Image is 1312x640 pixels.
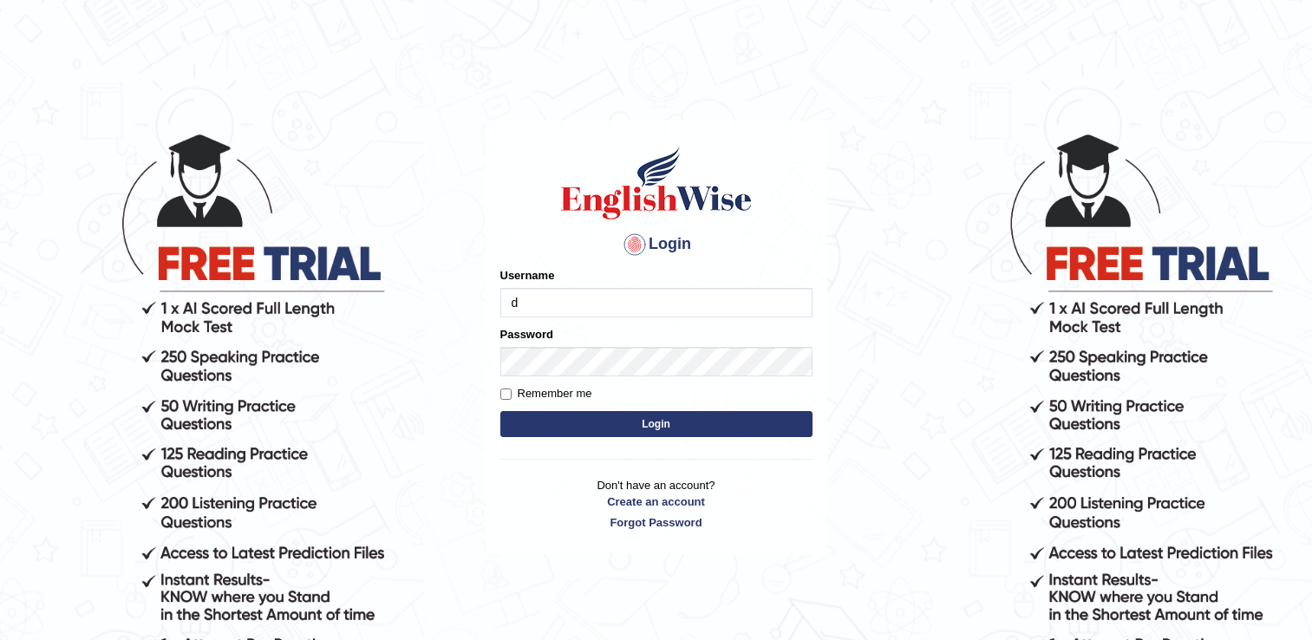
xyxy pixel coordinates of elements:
label: Username [500,267,555,284]
h4: Login [500,231,813,258]
button: Login [500,411,813,437]
label: Remember me [500,385,592,402]
input: Remember me [500,389,512,400]
p: Don't have an account? [500,477,813,531]
label: Password [500,326,553,343]
a: Create an account [500,493,813,510]
a: Forgot Password [500,514,813,531]
img: Logo of English Wise sign in for intelligent practice with AI [558,144,755,222]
